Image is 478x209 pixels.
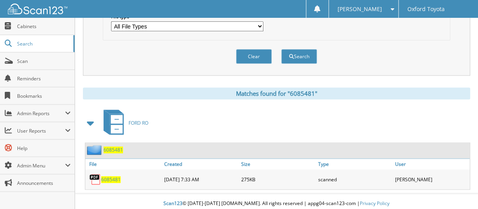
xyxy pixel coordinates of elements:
span: Help [17,145,71,152]
a: 6085481 [101,176,121,183]
span: Cabinets [17,23,71,30]
a: Size [239,159,316,169]
button: Search [281,49,317,64]
a: 6085481 [104,146,123,153]
button: Clear [236,49,272,64]
span: User Reports [17,127,65,134]
span: FORD RO [129,120,148,126]
span: Search [17,40,69,47]
a: User [393,159,470,169]
span: Scan123 [163,200,182,207]
iframe: Chat Widget [438,171,478,209]
span: Scan [17,58,71,65]
a: File [85,159,162,169]
img: folder2.png [87,145,104,155]
a: Created [162,159,239,169]
span: Announcements [17,180,71,186]
div: 275KB [239,171,316,187]
a: FORD RO [99,107,148,139]
img: PDF.png [89,173,101,185]
span: Admin Reports [17,110,65,117]
span: [PERSON_NAME] [338,7,382,11]
img: scan123-logo-white.svg [8,4,67,14]
div: [PERSON_NAME] [393,171,470,187]
span: Oxford Toyota [407,7,445,11]
div: Matches found for "6085481" [83,87,470,99]
div: [DATE] 7:33 AM [162,171,239,187]
a: Privacy Policy [360,200,390,207]
span: Reminders [17,75,71,82]
div: scanned [316,171,393,187]
span: Admin Menu [17,162,65,169]
span: Bookmarks [17,93,71,99]
a: Type [316,159,393,169]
